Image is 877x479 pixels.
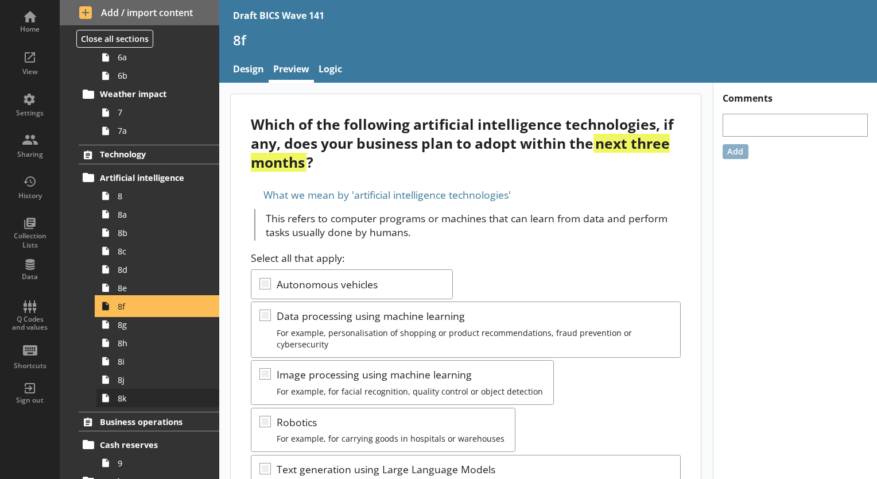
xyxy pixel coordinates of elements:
button: Close all sections [76,30,153,48]
span: 8b [118,227,204,238]
span: 8d [118,264,204,275]
a: 8e [96,279,219,297]
div: Draft BICS Wave 141 [233,9,324,22]
div: Home [10,25,50,34]
span: Business operations [100,416,199,427]
div: Which of the following artificial intelligence technologies, if any, does your business plan to a... [251,115,681,172]
a: Artificial intelligence [79,168,219,187]
span: 7 [118,107,204,118]
span: 8 [118,191,204,202]
span: Artificial intelligence [100,172,199,183]
a: 8g [96,315,219,334]
a: 8 [96,187,219,205]
a: Technology [79,145,219,164]
a: 8c [96,242,219,260]
div: Settings [10,109,50,118]
div: Sign out [10,396,50,405]
li: Artificial intelligence88a8b8c8d8e8f8g8h8i8j8k [84,168,219,407]
strong: next three months [251,134,670,172]
span: 8a [118,209,204,220]
div: What we mean by 'artificial intelligence technologies' [251,186,681,204]
a: 7a [96,122,219,140]
span: 8i [118,356,204,367]
a: 8i [96,352,219,370]
h1: 8f [233,31,863,49]
span: 8e [118,283,204,293]
a: 8d [96,260,219,279]
div: Q Codes and values [10,315,50,332]
span: 8g [118,319,204,330]
span: 8c [118,246,204,257]
span: 8f [118,301,204,312]
div: Collection Lists [10,231,50,249]
a: Business operations [79,412,219,431]
a: 8a [96,205,219,223]
span: 8j [118,374,204,385]
a: Preview [269,58,314,83]
a: 6b [96,67,219,85]
div: Shortcuts [10,361,50,370]
a: Weather impact [79,85,219,103]
li: Weather impact77a [84,85,219,140]
a: 8j [96,370,219,389]
span: Technology [100,149,199,160]
a: 8k [96,389,219,407]
li: TechnologyArtificial intelligence88a8b8c8d8e8f8g8h8i8j8k [60,145,219,407]
span: 7a [118,125,204,136]
a: 6a [96,48,219,67]
a: 8f [96,297,219,315]
a: Logic [314,58,347,83]
span: 8k [118,393,204,404]
span: Add / import content [79,6,200,19]
a: 7 [96,103,219,122]
span: 8h [118,338,204,349]
span: 6a [118,52,204,63]
span: 9 [118,458,204,469]
span: 6b [118,70,204,81]
li: Cash reserves9 [84,435,219,472]
div: History [10,191,50,200]
div: View [10,67,50,76]
div: Sharing [10,150,50,159]
span: Cash reserves [100,439,199,450]
a: 9 [96,454,219,472]
span: Weather impact [100,88,199,99]
a: 8b [96,223,219,242]
a: 8h [96,334,219,352]
a: Design [228,58,269,83]
p: This refers to computer programs or machines that can learn from data and perform tasks usually d... [266,211,681,239]
a: Cash reserves [79,435,219,454]
div: Data [10,272,50,281]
